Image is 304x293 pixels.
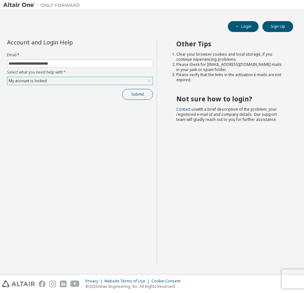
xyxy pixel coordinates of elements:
[176,107,196,112] a: Contact us
[151,279,184,284] div: Cookie Consent
[7,40,124,45] div: Account and Login Help
[70,281,80,287] img: youtube.svg
[39,281,45,287] img: facebook.svg
[176,95,282,103] h2: Not sure how to login?
[7,77,153,85] div: My account is locked
[60,281,67,287] img: linkedin.svg
[176,52,282,62] li: Clear your browser cookies and local storage, if you continue experiencing problems.
[7,70,153,75] label: Select what you need help with
[85,279,104,284] div: Privacy
[7,52,153,58] label: Email
[104,279,151,284] div: Website Terms of Use
[228,21,259,32] button: Login
[176,72,282,83] li: Please verify that the links in the activation e-mails are not expired.
[176,107,277,122] span: with a brief description of the problem, your registered e-mail id and company details. Our suppo...
[176,62,282,72] li: Please check for [EMAIL_ADDRESS][DOMAIN_NAME] mails in your junk or spam folder.
[8,77,48,84] div: My account is locked
[85,284,184,289] p: © 2025 Altair Engineering, Inc. All Rights Reserved.
[2,281,35,287] img: altair_logo.svg
[262,21,293,32] button: Sign Up
[176,40,282,48] h2: Other Tips
[3,2,83,8] img: Altair One
[122,89,153,100] button: Submit
[49,281,56,287] img: instagram.svg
